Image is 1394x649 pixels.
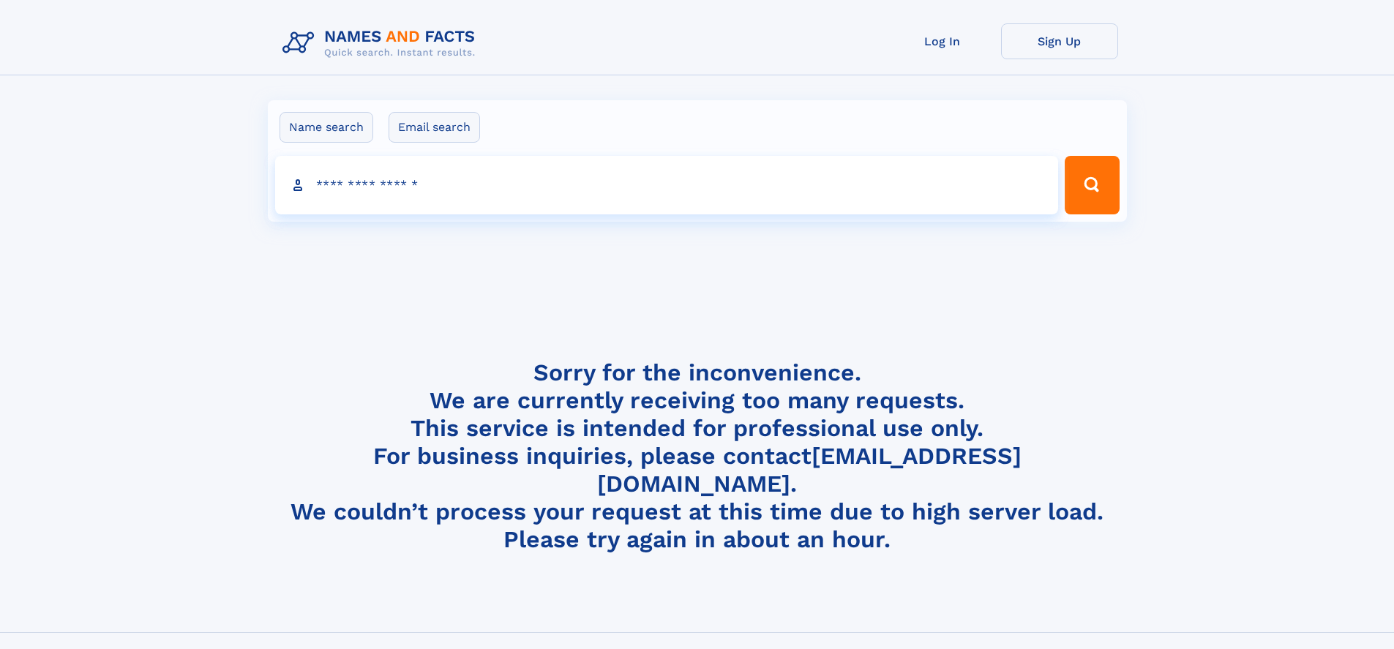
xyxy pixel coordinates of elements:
[277,23,487,63] img: Logo Names and Facts
[277,359,1118,554] h4: Sorry for the inconvenience. We are currently receiving too many requests. This service is intend...
[275,156,1059,214] input: search input
[1065,156,1119,214] button: Search Button
[1001,23,1118,59] a: Sign Up
[280,112,373,143] label: Name search
[389,112,480,143] label: Email search
[884,23,1001,59] a: Log In
[597,442,1022,498] a: [EMAIL_ADDRESS][DOMAIN_NAME]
